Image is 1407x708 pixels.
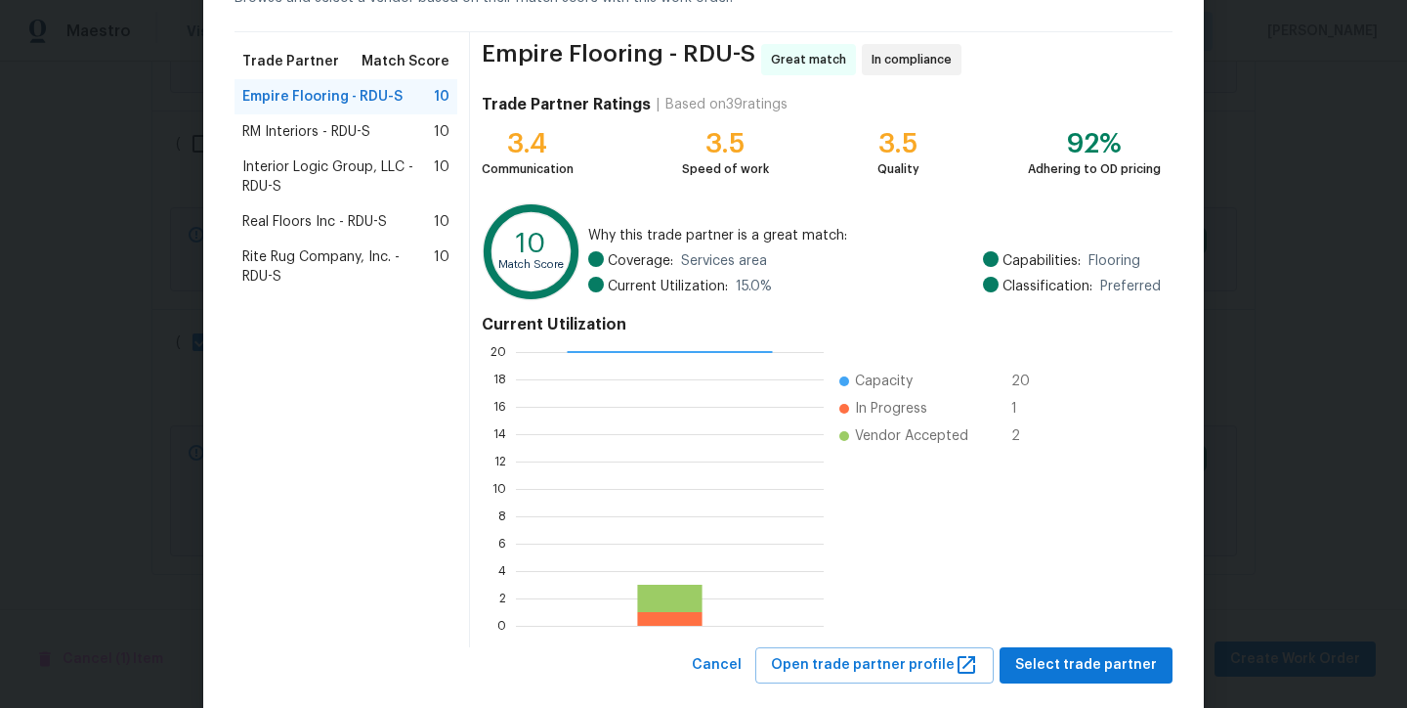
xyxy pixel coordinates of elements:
[755,647,994,684] button: Open trade partner profile
[498,259,564,270] text: Match Score
[608,251,673,271] span: Coverage:
[872,50,959,69] span: In compliance
[498,538,506,550] text: 6
[499,593,506,604] text: 2
[490,346,506,358] text: 20
[684,647,749,684] button: Cancel
[771,653,978,678] span: Open trade partner profile
[651,95,665,114] div: |
[242,87,403,107] span: Empire Flooring - RDU-S
[1002,251,1081,271] span: Capabilities:
[434,122,449,142] span: 10
[497,620,506,632] text: 0
[493,374,506,385] text: 18
[498,565,506,577] text: 4
[608,277,728,296] span: Current Utilization:
[1015,653,1157,678] span: Select trade partner
[1011,426,1043,446] span: 2
[1088,251,1140,271] span: Flooring
[855,399,927,419] span: In Progress
[482,134,574,154] div: 3.4
[855,372,913,391] span: Capacity
[482,95,651,114] h4: Trade Partner Ratings
[242,212,387,232] span: Real Floors Inc - RDU-S
[434,87,449,107] span: 10
[493,401,506,413] text: 16
[681,251,767,271] span: Services area
[494,456,506,467] text: 12
[588,226,1161,245] span: Why this trade partner is a great match:
[682,159,769,179] div: Speed of work
[877,159,919,179] div: Quality
[771,50,854,69] span: Great match
[362,52,449,71] span: Match Score
[516,230,546,257] text: 10
[682,134,769,154] div: 3.5
[242,52,339,71] span: Trade Partner
[242,157,434,197] span: Interior Logic Group, LLC - RDU-S
[492,483,506,495] text: 10
[498,510,506,522] text: 8
[434,212,449,232] span: 10
[1011,372,1043,391] span: 20
[1011,399,1043,419] span: 1
[1028,159,1161,179] div: Adhering to OD pricing
[692,653,742,678] span: Cancel
[1000,647,1172,684] button: Select trade partner
[877,134,919,154] div: 3.5
[1002,277,1092,296] span: Classification:
[1100,277,1161,296] span: Preferred
[242,247,434,287] span: Rite Rug Company, Inc. - RDU-S
[434,157,449,197] span: 10
[1028,134,1161,154] div: 92%
[855,426,968,446] span: Vendor Accepted
[482,159,574,179] div: Communication
[242,122,370,142] span: RM Interiors - RDU-S
[482,315,1161,334] h4: Current Utilization
[665,95,788,114] div: Based on 39 ratings
[482,44,755,75] span: Empire Flooring - RDU-S
[434,247,449,287] span: 10
[736,277,772,296] span: 15.0 %
[493,428,506,440] text: 14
